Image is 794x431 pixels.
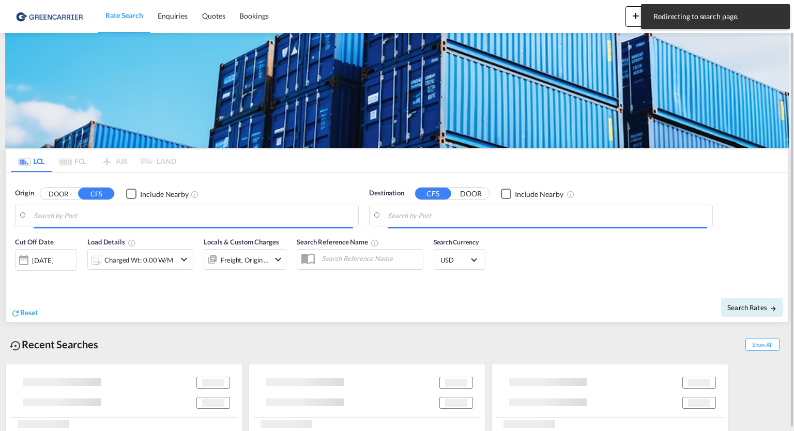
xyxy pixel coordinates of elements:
md-icon: icon-refresh [11,309,20,318]
input: Search by Port [388,208,707,223]
button: CFS [78,188,114,199]
md-icon: icon-plus 400-fg [630,9,642,22]
span: Origin [15,188,34,198]
md-icon: icon-chevron-down [272,253,284,266]
md-icon: icon-arrow-right [770,305,777,312]
md-select: Select Currency: $ USDUnited States Dollar [439,252,480,267]
div: Freight Origin Destination [221,253,269,267]
md-icon: icon-chevron-down [178,253,190,266]
span: Reset [20,308,38,317]
span: Destination [369,188,404,198]
span: Search Rates [727,303,777,312]
div: icon-refreshReset [11,307,38,319]
div: Origin DOOR CFS Checkbox No InkUnchecked: Ignores neighbouring ports when fetching rates.Checked ... [6,173,788,322]
img: GreenCarrierFCL_LCL.png [5,33,789,148]
md-checkbox: Checkbox No Ink [501,188,563,199]
div: Freight Origin Destinationicon-chevron-down [204,249,286,270]
div: Charged Wt: 0.00 W/Micon-chevron-down [87,249,193,270]
div: [DATE] [32,256,53,265]
input: Search by Port [34,208,353,223]
span: Locals & Custom Charges [204,238,279,246]
input: Search Reference Name [316,251,423,266]
md-icon: Chargeable Weight [128,239,136,247]
span: USD [440,255,469,265]
div: Include Nearby [515,189,563,199]
md-datepicker: Select [15,270,23,284]
div: Recent Searches [5,333,102,356]
span: Show All [745,338,780,351]
div: Charged Wt: 0.00 W/M [104,253,173,267]
md-icon: Unchecked: Ignores neighbouring ports when fetching rates.Checked : Includes neighbouring ports w... [191,190,199,198]
button: icon-plus 400-fgCreate Bookings [625,6,695,27]
md-checkbox: Checkbox No Ink [126,188,189,199]
span: Load Details [87,238,136,246]
span: Quotes [202,11,225,20]
span: Redirecting to search page. [650,11,781,22]
button: Search Ratesicon-arrow-right [721,298,783,317]
button: CFS [415,188,451,199]
md-icon: Unchecked: Ignores neighbouring ports when fetching rates.Checked : Includes neighbouring ports w... [567,190,575,198]
span: Search Reference Name [297,238,379,246]
md-pagination-wrapper: Use the left and right arrow keys to navigate between tabs [11,149,176,172]
md-icon: icon-backup-restore [9,340,22,352]
div: Include Nearby [140,189,189,199]
span: Cut Off Date [15,238,54,246]
span: Rate Search [105,11,143,20]
md-tab-item: LCL [11,149,52,172]
div: [DATE] [15,249,77,271]
md-icon: Your search will be saved by the below given name [371,239,379,247]
span: Bookings [239,11,268,20]
img: 1378a7308afe11ef83610d9e779c6b34.png [16,5,85,28]
span: Search Currency [434,238,479,246]
button: DOOR [40,188,77,200]
button: DOOR [453,188,489,200]
span: Enquiries [158,11,188,20]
